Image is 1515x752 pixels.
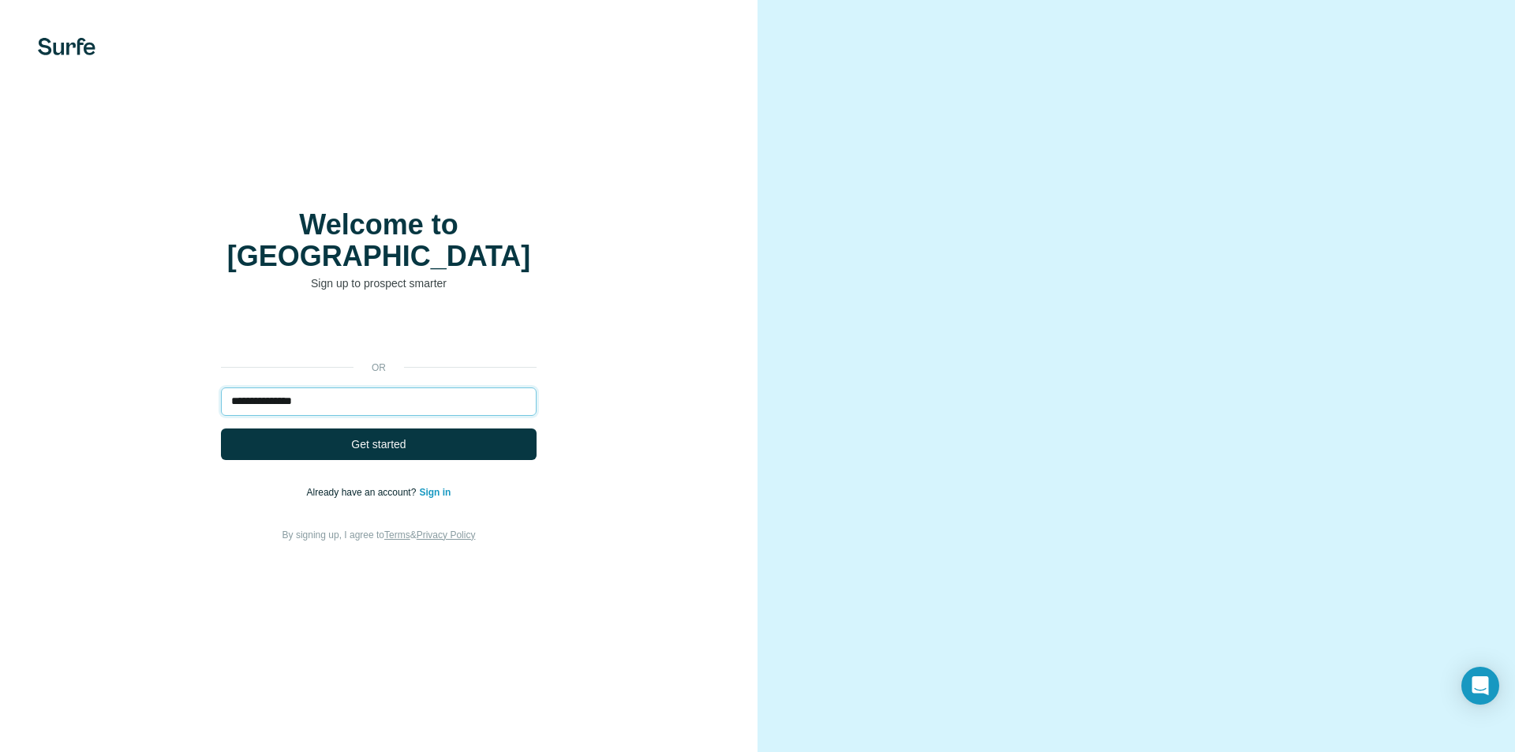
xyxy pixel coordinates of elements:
a: Privacy Policy [417,529,476,541]
span: Get started [351,436,406,452]
button: Get started [221,428,537,460]
a: Terms [384,529,410,541]
span: Already have an account? [307,487,420,498]
p: Sign up to prospect smarter [221,275,537,291]
span: By signing up, I agree to & [282,529,476,541]
div: Open Intercom Messenger [1461,667,1499,705]
img: Surfe's logo [38,38,95,55]
iframe: Sign in with Google Button [213,315,544,350]
p: or [353,361,404,375]
a: Sign in [419,487,451,498]
h1: Welcome to [GEOGRAPHIC_DATA] [221,209,537,272]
